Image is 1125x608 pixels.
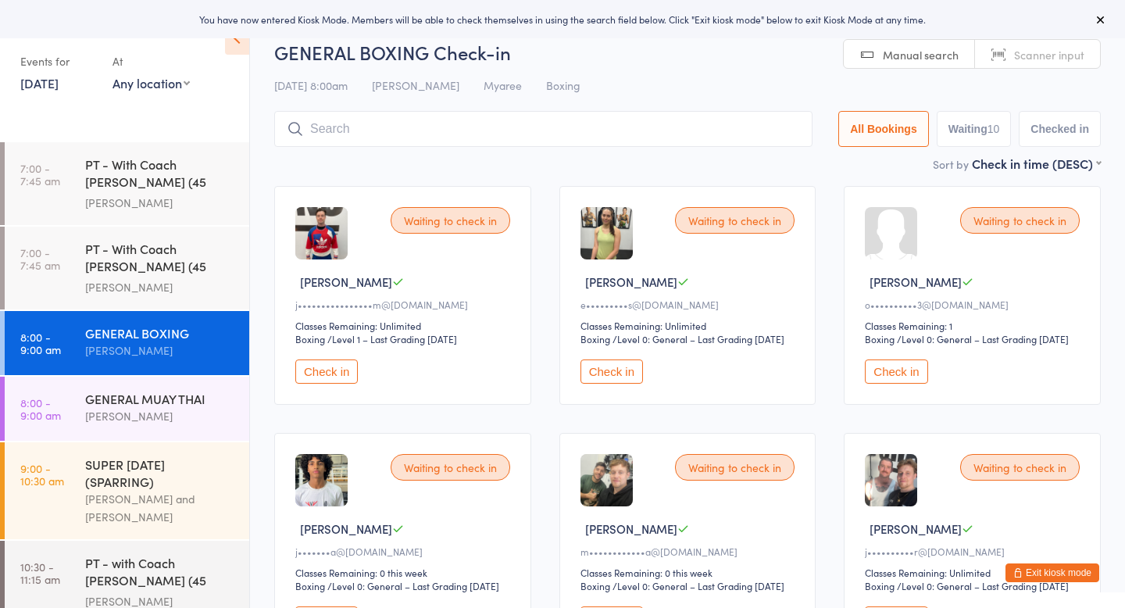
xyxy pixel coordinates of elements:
img: image1748654537.png [580,454,633,506]
span: [PERSON_NAME] [870,520,962,537]
button: Check in [865,359,927,384]
div: [PERSON_NAME] [85,342,236,359]
div: Classes Remaining: 1 [865,319,1084,332]
button: Exit kiosk mode [1005,563,1099,582]
div: GENERAL MUAY THAI [85,390,236,407]
div: e•••••••••s@[DOMAIN_NAME] [580,298,800,311]
a: [DATE] [20,74,59,91]
button: Check in [580,359,643,384]
div: j••••••••••r@[DOMAIN_NAME] [865,545,1084,558]
a: 7:00 -7:45 amPT - With Coach [PERSON_NAME] (45 minutes)[PERSON_NAME] [5,227,249,309]
button: Checked in [1019,111,1101,147]
div: [PERSON_NAME] [85,407,236,425]
div: GENERAL BOXING [85,324,236,342]
span: / Level 0: General – Last Grading [DATE] [897,332,1069,345]
div: Classes Remaining: Unlimited [865,566,1084,579]
span: / Level 0: General – Last Grading [DATE] [897,579,1069,592]
span: [PERSON_NAME] [300,274,392,290]
div: Boxing [865,579,895,592]
div: Classes Remaining: 0 this week [580,566,800,579]
span: Manual search [883,47,959,63]
div: [PERSON_NAME] [85,194,236,212]
div: Waiting to check in [960,454,1080,481]
a: 9:00 -10:30 amSUPER [DATE] (SPARRING)[PERSON_NAME] and [PERSON_NAME] [5,442,249,539]
div: j••••••••••••••••m@[DOMAIN_NAME] [295,298,515,311]
input: Search [274,111,812,147]
div: You have now entered Kiosk Mode. Members will be able to check themselves in using the search fie... [25,13,1100,26]
span: [PERSON_NAME] [870,274,962,290]
span: / Level 0: General – Last Grading [DATE] [327,579,499,592]
div: o••••••••••3@[DOMAIN_NAME] [865,298,1084,311]
img: image1741816802.png [580,207,633,259]
div: 10 [987,123,1000,135]
label: Sort by [933,156,969,172]
span: [PERSON_NAME] [585,520,677,537]
time: 8:00 - 9:00 am [20,396,61,421]
div: Boxing [580,579,610,592]
div: Boxing [295,579,325,592]
time: 8:00 - 9:00 am [20,331,61,356]
div: Check in time (DESC) [972,155,1101,172]
div: PT - with Coach [PERSON_NAME] (45 minutes) [85,554,236,592]
div: Boxing [295,332,325,345]
img: image1727256863.png [295,207,348,259]
div: At [112,48,190,74]
button: Waiting10 [937,111,1012,147]
div: Waiting to check in [391,454,510,481]
button: All Bookings [838,111,929,147]
img: image1752655870.png [865,454,917,506]
div: Waiting to check in [675,454,795,481]
div: Any location [112,74,190,91]
span: / Level 1 – Last Grading [DATE] [327,332,457,345]
button: Check in [295,359,358,384]
span: / Level 0: General – Last Grading [DATE] [612,332,784,345]
span: [PERSON_NAME] [372,77,459,93]
span: Scanner input [1014,47,1084,63]
div: [PERSON_NAME] [85,278,236,296]
div: Classes Remaining: 0 this week [295,566,515,579]
div: PT - With Coach [PERSON_NAME] (45 minutes) [85,156,236,194]
div: Boxing [865,332,895,345]
span: [PERSON_NAME] [300,520,392,537]
div: PT - With Coach [PERSON_NAME] (45 minutes) [85,240,236,278]
time: 9:00 - 10:30 am [20,462,64,487]
span: [PERSON_NAME] [585,274,677,290]
div: Classes Remaining: Unlimited [580,319,800,332]
time: 10:30 - 11:15 am [20,560,60,585]
a: 7:00 -7:45 amPT - With Coach [PERSON_NAME] (45 minutes)[PERSON_NAME] [5,142,249,225]
time: 7:00 - 7:45 am [20,246,60,271]
span: / Level 0: General – Last Grading [DATE] [612,579,784,592]
div: Events for [20,48,97,74]
div: Waiting to check in [960,207,1080,234]
img: image1733196359.png [295,454,348,506]
h2: GENERAL BOXING Check-in [274,39,1101,65]
div: Classes Remaining: Unlimited [295,319,515,332]
span: Boxing [546,77,580,93]
a: 8:00 -9:00 amGENERAL MUAY THAI[PERSON_NAME] [5,377,249,441]
a: 8:00 -9:00 amGENERAL BOXING[PERSON_NAME] [5,311,249,375]
span: [DATE] 8:00am [274,77,348,93]
time: 7:00 - 7:45 am [20,162,60,187]
div: Waiting to check in [675,207,795,234]
div: j•••••••a@[DOMAIN_NAME] [295,545,515,558]
span: Myaree [484,77,522,93]
div: Waiting to check in [391,207,510,234]
div: SUPER [DATE] (SPARRING) [85,456,236,490]
div: Boxing [580,332,610,345]
div: m••••••••••••a@[DOMAIN_NAME] [580,545,800,558]
div: [PERSON_NAME] and [PERSON_NAME] [85,490,236,526]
